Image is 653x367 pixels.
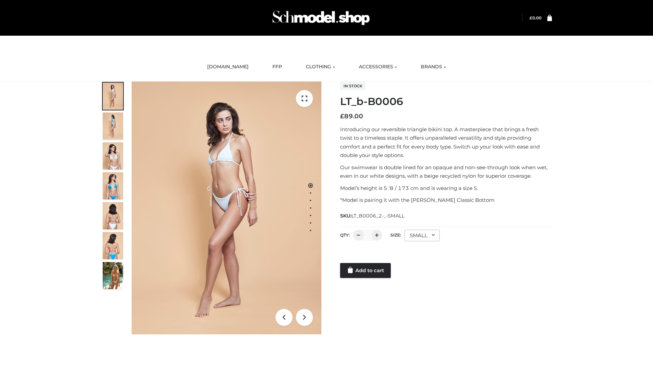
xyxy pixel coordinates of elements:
[103,112,123,140] img: ArielClassicBikiniTop_CloudNine_AzureSky_OW114ECO_2-scaled.jpg
[340,184,552,193] p: Model’s height is 5 ‘8 / 173 cm and is wearing a size S.
[103,172,123,199] img: ArielClassicBikiniTop_CloudNine_AzureSky_OW114ECO_4-scaled.jpg
[340,112,363,120] bdi: 89.00
[340,232,350,238] label: QTY:
[351,213,404,219] span: LT_B0006_2-_-SMALL
[340,196,552,205] p: *Model is pairing it with the [PERSON_NAME] Classic Bottom
[103,232,123,259] img: ArielClassicBikiniTop_CloudNine_AzureSky_OW114ECO_8-scaled.jpg
[340,163,552,180] p: Our swimwear is double lined for an opaque and non-see-through look when wet, even in our white d...
[340,263,391,278] a: Add to cart
[530,15,532,20] span: £
[301,59,340,74] a: CLOTHING
[270,4,372,31] img: Schmodel Admin 964
[530,15,541,20] bdi: 0.00
[103,202,123,229] img: ArielClassicBikiniTop_CloudNine_AzureSky_OW114ECO_7-scaled.jpg
[267,59,287,74] a: FFP
[103,262,123,289] img: Arieltop_CloudNine_AzureSky2.jpg
[202,59,254,74] a: [DOMAIN_NAME]
[390,232,401,238] label: Size:
[340,82,366,90] span: In stock
[340,95,552,108] h1: LT_b-B0006
[530,15,541,20] a: £0.00
[103,83,123,110] img: ArielClassicBikiniTop_CloudNine_AzureSky_OW114ECO_1-scaled.jpg
[340,112,344,120] span: £
[416,59,451,74] a: BRANDS
[103,142,123,170] img: ArielClassicBikiniTop_CloudNine_AzureSky_OW114ECO_3-scaled.jpg
[132,82,321,334] img: ArielClassicBikiniTop_CloudNine_AzureSky_OW114ECO_1
[404,230,440,241] div: SMALL
[340,212,405,220] span: SKU:
[340,125,552,160] p: Introducing our reversible triangle bikini top. A masterpiece that brings a fresh twist to a time...
[354,59,402,74] a: ACCESSORIES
